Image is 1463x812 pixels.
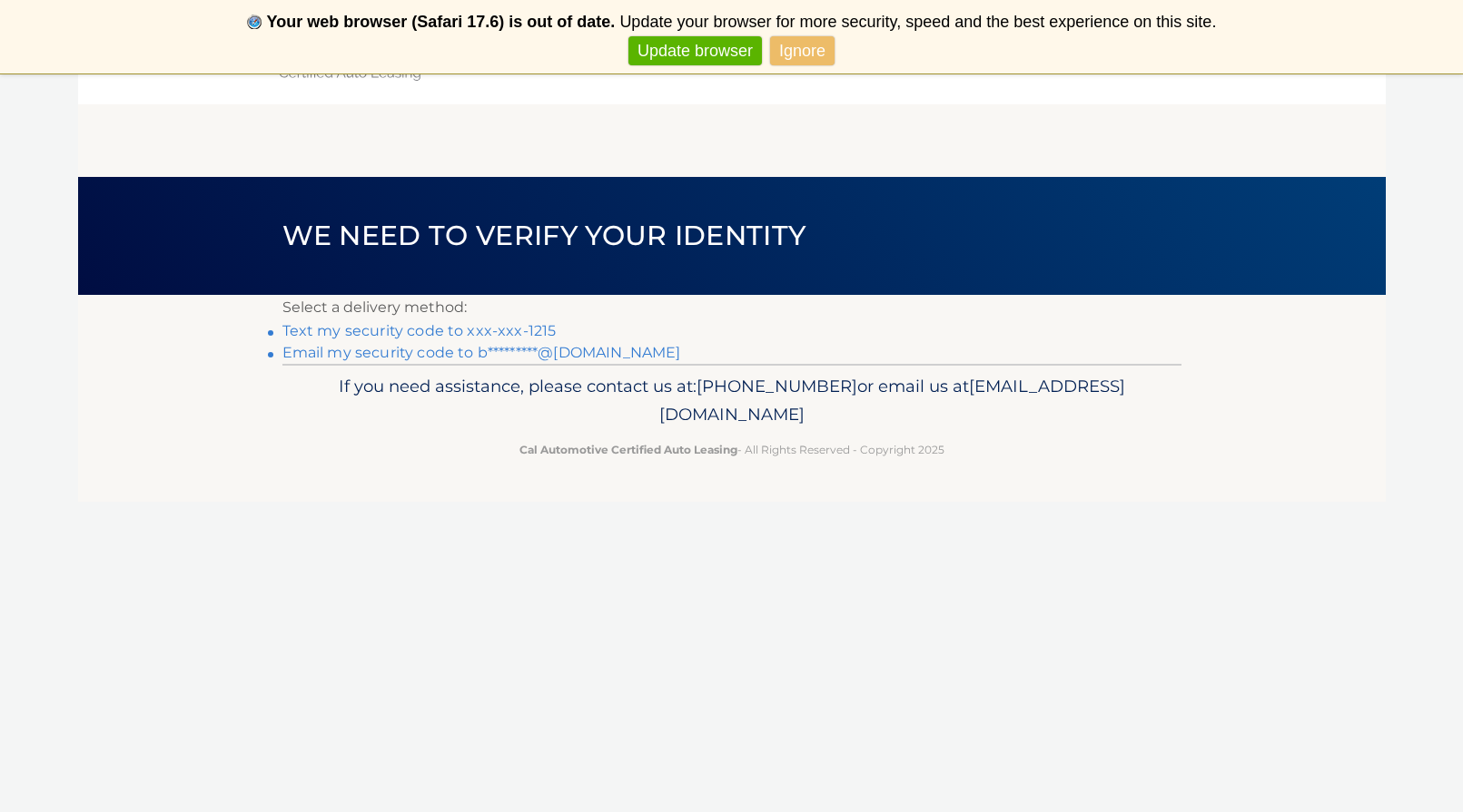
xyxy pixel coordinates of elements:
[619,13,1216,31] span: Update your browser for more security, speed and the best experience on this site.
[294,440,1170,459] p: - All Rights Reserved - Copyright 2025
[697,376,857,396] span: [PHONE_NUMBER]
[294,372,1170,430] p: If you need assistance, please contact us at: or email us at
[519,443,737,456] strong: Cal Automotive Certified Auto Leasing
[282,219,806,252] span: We need to verify your identity
[282,322,557,339] a: Text my security code to xxx-xxx-1215
[282,344,681,361] a: Email my security code to b*********@[DOMAIN_NAME]
[267,13,616,31] b: Your web browser (Safari 17.6) is out of date.
[628,36,762,66] a: Update browser
[282,295,1181,320] p: Select a delivery method:
[770,36,835,66] a: Ignore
